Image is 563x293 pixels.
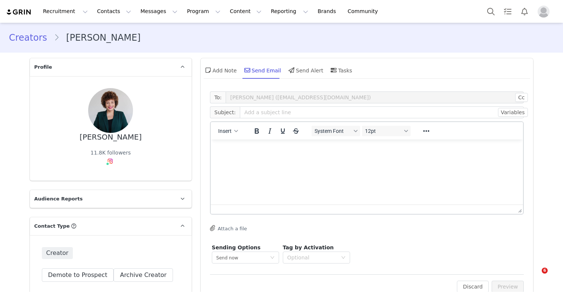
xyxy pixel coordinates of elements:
[362,126,411,136] button: Font sizes
[515,205,523,214] div: Press the Up and Down arrow keys to resize the editor.
[542,268,548,274] span: 6
[533,6,557,18] button: Profile
[88,88,133,133] img: 018c3fa8-90c2-4909-a763-5334e8b0b08e.jpg
[225,3,266,20] button: Content
[93,3,136,20] button: Contacts
[243,61,281,79] div: Send Email
[287,254,337,261] div: Optional
[211,140,523,205] iframe: Rich Text Area
[420,126,433,136] button: Reveal or hide additional toolbar items
[270,255,275,261] i: icon: down
[313,3,343,20] a: Brands
[516,3,533,20] button: Notifications
[6,9,32,16] img: grin logo
[287,61,323,79] div: Send Alert
[538,6,550,18] img: placeholder-profile.jpg
[218,128,232,134] span: Insert
[341,255,346,261] i: icon: down
[250,126,263,136] button: Bold
[315,128,351,134] span: System Font
[34,195,83,203] span: Audience Reports
[80,133,142,141] div: [PERSON_NAME]
[526,268,544,286] iframe: Intercom live chat
[212,244,261,250] span: Sending Options
[107,158,113,164] img: instagram.svg
[210,224,247,233] button: Attach a file
[499,3,516,20] a: Tasks
[283,244,334,250] span: Tag by Activation
[290,126,302,136] button: Strikethrough
[210,91,226,103] span: To:
[365,128,402,134] span: 12pt
[9,31,54,44] a: Creators
[42,247,73,259] span: Creator
[498,108,528,117] button: Variables
[38,3,92,20] button: Recruitment
[457,281,489,293] button: Discard
[90,149,131,157] div: 11.8K followers
[263,126,276,136] button: Italic
[114,268,173,282] button: Archive Creator
[492,281,524,293] button: Preview
[276,126,289,136] button: Underline
[483,3,499,20] button: Search
[343,3,386,20] a: Community
[204,61,237,79] div: Add Note
[240,106,524,118] input: Add a subject line
[34,222,70,230] span: Contact Type
[312,126,360,136] button: Fonts
[266,3,313,20] button: Reporting
[210,106,240,118] span: Subject:
[42,268,114,282] button: Demote to Prospect
[215,126,241,136] button: Insert
[136,3,182,20] button: Messages
[329,61,352,79] div: Tasks
[515,93,528,102] button: Cc
[182,3,225,20] button: Program
[34,63,52,71] span: Profile
[216,255,238,261] span: Send now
